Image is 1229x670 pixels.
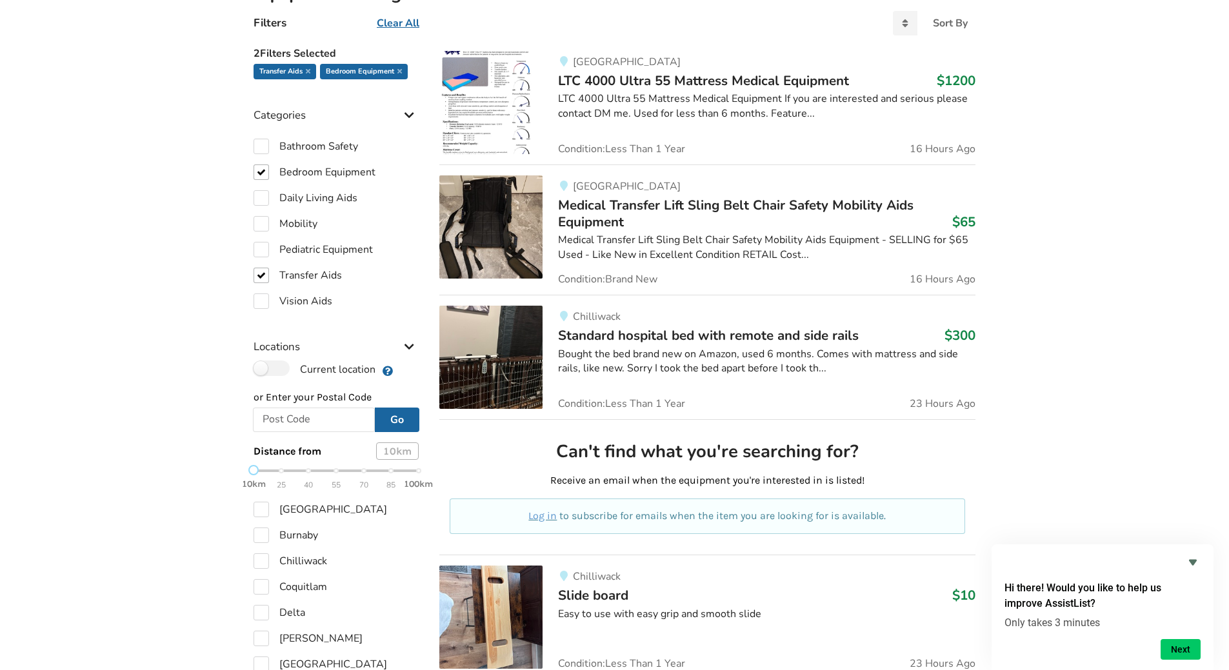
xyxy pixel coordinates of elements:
span: 55 [332,478,341,493]
label: Mobility [254,216,317,232]
p: to subscribe for emails when the item you are looking for is available. [465,509,950,524]
strong: 10km [242,478,266,489]
span: 85 [386,478,395,493]
img: bedroom equipment-standard hospital bed with remote and side rails [439,306,543,409]
span: 23 Hours Ago [910,658,975,669]
span: Condition: Brand New [558,274,657,284]
span: 40 [304,478,313,493]
div: Bedroom Equipment [320,64,408,79]
h3: $65 [952,213,975,230]
h3: $10 [952,587,975,604]
p: Only takes 3 minutes [1004,616,1201,629]
h5: 2 Filters Selected [254,41,419,64]
span: Medical Transfer Lift Sling Belt Chair Safety Mobility Aids Equipment [558,196,914,231]
span: [GEOGRAPHIC_DATA] [573,55,681,69]
span: Slide board [558,586,628,604]
h2: Hi there! Would you like to help us improve AssistList? [1004,580,1201,611]
span: [GEOGRAPHIC_DATA] [573,179,681,193]
span: Standard hospital bed with remote and side rails [558,326,859,344]
label: Vision Aids [254,293,332,309]
div: Categories [254,83,419,128]
img: transfer aids-medical transfer lift sling belt chair safety mobility aids equipment [439,175,543,279]
img: transfer aids-slide board [439,566,543,669]
label: Pediatric Equipment [254,242,373,257]
a: bedroom equipment-ltc 4000 ultra 55 mattress medical equipment[GEOGRAPHIC_DATA]LTC 4000 Ultra 55 ... [439,51,975,164]
label: Burnaby [254,527,318,543]
div: Easy to use with easy grip and smooth slide [558,607,975,622]
span: 16 Hours Ago [910,144,975,154]
img: bedroom equipment-ltc 4000 ultra 55 mattress medical equipment [439,51,543,154]
label: Daily Living Aids [254,190,357,206]
label: Chilliwack [254,553,327,569]
label: Bedroom Equipment [254,164,375,180]
strong: 100km [404,478,433,489]
label: Delta [254,605,305,620]
button: Hide survey [1185,555,1201,570]
h2: Can't find what you're searching for? [450,440,965,463]
span: Condition: Less Than 1 Year [558,399,685,409]
label: [GEOGRAPHIC_DATA] [254,502,387,517]
input: Post Code [253,408,375,432]
label: Transfer Aids [254,268,342,283]
span: LTC 4000 Ultra 55 Mattress Medical Equipment [558,72,849,90]
button: Go [375,408,419,432]
span: Distance from [254,445,321,457]
div: Locations [254,314,419,360]
span: 16 Hours Ago [910,274,975,284]
u: Clear All [377,16,419,30]
div: Sort By [933,18,968,28]
span: 25 [277,478,286,493]
span: 23 Hours Ago [910,399,975,409]
div: LTC 4000 Ultra 55 Mattress Medical Equipment If you are interested and serious please contact DM ... [558,92,975,121]
h3: $300 [944,327,975,344]
span: 70 [359,478,368,493]
p: or Enter your Postal Code [254,390,419,405]
div: Bought the bed brand new on Amazon, used 6 months. Comes with mattress and side rails, like new. ... [558,347,975,377]
div: Medical Transfer Lift Sling Belt Chair Safety Mobility Aids Equipment - SELLING for $65 Used - Li... [558,233,975,262]
span: Condition: Less Than 1 Year [558,658,685,669]
a: Log in [528,509,557,522]
span: Chilliwack [573,569,621,584]
label: Bathroom Safety [254,139,358,154]
a: bedroom equipment-standard hospital bed with remote and side railsChilliwackStandard hospital bed... [439,295,975,419]
span: Condition: Less Than 1 Year [558,144,685,154]
div: Hi there! Would you like to help us improve AssistList? [1004,555,1201,660]
label: Coquitlam [254,579,327,595]
div: 10 km [376,442,419,460]
a: transfer aids-medical transfer lift sling belt chair safety mobility aids equipment[GEOGRAPHIC_DA... [439,164,975,295]
div: Transfer Aids [254,64,316,79]
p: Receive an email when the equipment you're interested in is listed! [450,473,965,488]
h4: Filters [254,15,286,30]
h3: $1200 [937,72,975,89]
span: Chilliwack [573,310,621,324]
button: Next question [1161,639,1201,660]
label: Current location [254,360,375,377]
label: [PERSON_NAME] [254,631,363,646]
